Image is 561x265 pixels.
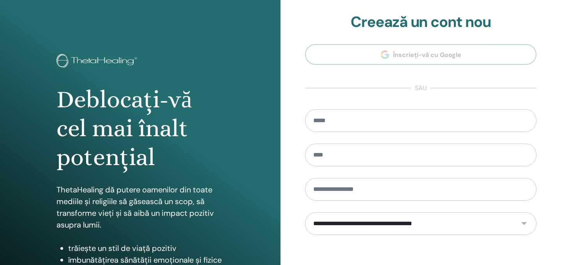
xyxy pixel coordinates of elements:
[68,242,224,254] li: trăiește un stil de viață pozitiv
[56,85,224,172] h1: Deblocați-vă cel mai înalt potențial
[305,13,536,31] h2: Creează un cont nou
[56,184,224,231] p: ThetaHealing dă putere oamenilor din toate mediile și religiile să găsească un scop, să transform...
[411,84,430,93] span: sau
